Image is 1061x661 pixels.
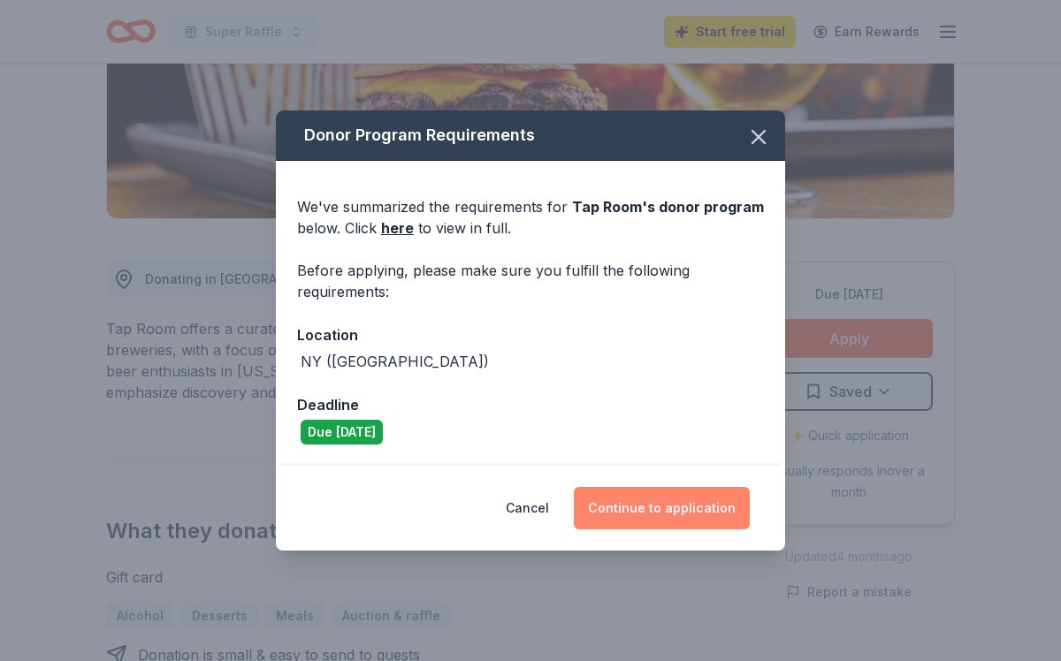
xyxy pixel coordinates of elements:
div: Deadline [297,393,764,416]
div: Location [297,323,764,346]
button: Cancel [506,487,549,529]
div: Due [DATE] [301,420,383,444]
div: NY ([GEOGRAPHIC_DATA]) [301,351,489,372]
a: here [381,217,414,239]
div: We've summarized the requirements for below. Click to view in full. [297,196,764,239]
button: Continue to application [574,487,750,529]
div: Donor Program Requirements [276,110,785,161]
div: Before applying, please make sure you fulfill the following requirements: [297,260,764,302]
span: Tap Room 's donor program [572,198,764,216]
